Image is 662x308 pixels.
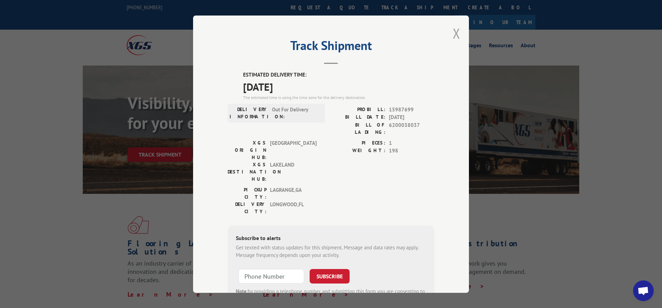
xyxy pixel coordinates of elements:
[236,234,426,244] div: Subscribe to alerts
[236,244,426,259] div: Get texted with status updates for this shipment. Message and data rates may apply. Message frequ...
[331,147,385,155] label: WEIGHT:
[453,24,460,42] button: Close modal
[228,186,267,200] label: PICKUP CITY:
[270,161,317,182] span: LAKELAND
[236,288,248,294] strong: Note:
[228,161,267,182] label: XGS DESTINATION HUB:
[243,71,434,79] label: ESTIMATED DELIVERY TIME:
[331,106,385,113] label: PROBILL:
[389,139,434,147] span: 1
[270,186,317,200] span: LAGRANGE , GA
[230,106,269,120] label: DELIVERY INFORMATION:
[228,139,267,161] label: XGS ORIGIN HUB:
[389,121,434,136] span: 6200038037
[228,200,267,215] label: DELIVERY CITY:
[633,280,654,301] div: Open chat
[331,121,385,136] label: BILL OF LADING:
[270,200,317,215] span: LONGWOOD , FL
[331,139,385,147] label: PIECES:
[239,269,304,283] input: Phone Number
[270,139,317,161] span: [GEOGRAPHIC_DATA]
[389,106,434,113] span: 15987699
[243,79,434,94] span: [DATE]
[243,94,434,100] div: The estimated time is using the time zone for the delivery destination.
[228,41,434,54] h2: Track Shipment
[389,113,434,121] span: [DATE]
[389,147,434,155] span: 198
[272,106,319,120] span: Out For Delivery
[331,113,385,121] label: BILL DATE:
[310,269,350,283] button: SUBSCRIBE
